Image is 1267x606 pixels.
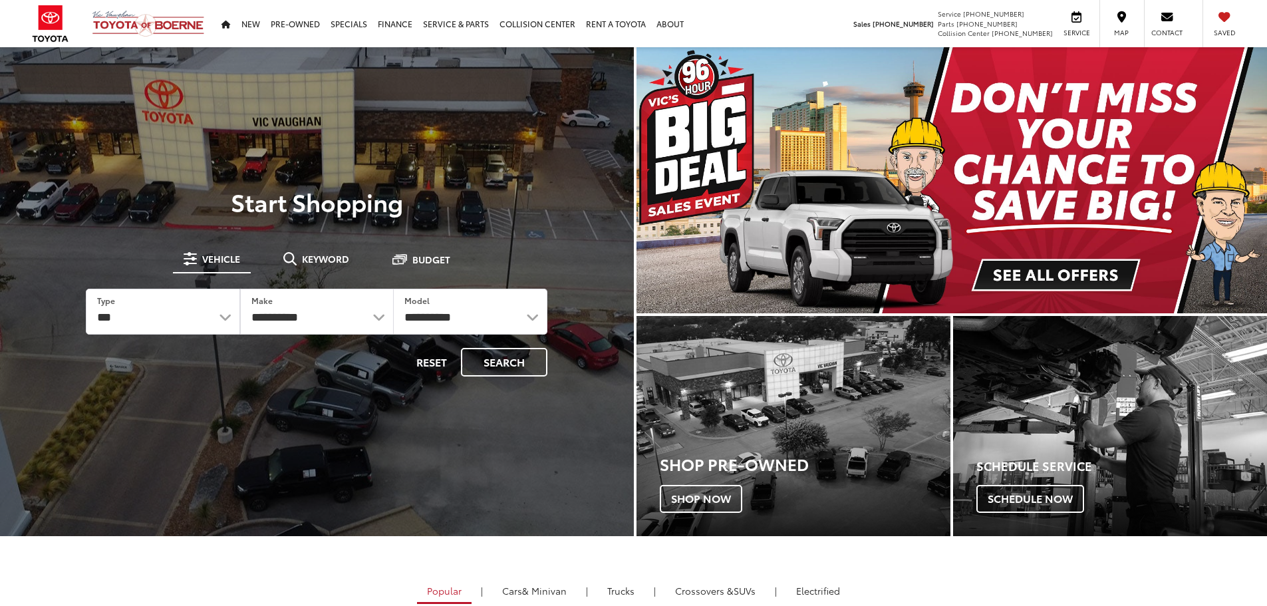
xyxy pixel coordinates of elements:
span: Collision Center [938,28,990,38]
label: Type [97,295,115,306]
span: Keyword [302,254,349,263]
a: SUVs [665,579,766,602]
span: Saved [1210,28,1239,37]
label: Model [404,295,430,306]
span: Shop Now [660,485,742,513]
a: Schedule Service Schedule Now [953,316,1267,536]
h4: Schedule Service [976,460,1267,473]
li: | [478,584,486,597]
span: Parts [938,19,954,29]
span: [PHONE_NUMBER] [956,19,1018,29]
img: Vic Vaughan Toyota of Boerne [92,10,205,37]
h3: Shop Pre-Owned [660,455,950,472]
li: | [650,584,659,597]
a: Popular [417,579,472,604]
span: Sales [853,19,871,29]
span: Map [1107,28,1136,37]
a: Electrified [786,579,850,602]
button: Reset [405,348,458,377]
a: Cars [492,579,577,602]
label: Make [251,295,273,306]
li: | [583,584,591,597]
span: Vehicle [202,254,240,263]
span: Contact [1151,28,1183,37]
span: [PHONE_NUMBER] [992,28,1053,38]
span: [PHONE_NUMBER] [963,9,1024,19]
span: Budget [412,255,450,264]
p: Start Shopping [56,188,578,215]
button: Search [461,348,547,377]
a: Trucks [597,579,644,602]
a: Shop Pre-Owned Shop Now [636,316,950,536]
span: Crossovers & [675,584,734,597]
span: & Minivan [522,584,567,597]
span: [PHONE_NUMBER] [873,19,934,29]
span: Service [938,9,961,19]
div: Toyota [636,316,950,536]
span: Service [1061,28,1091,37]
span: Schedule Now [976,485,1084,513]
div: Toyota [953,316,1267,536]
li: | [772,584,780,597]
